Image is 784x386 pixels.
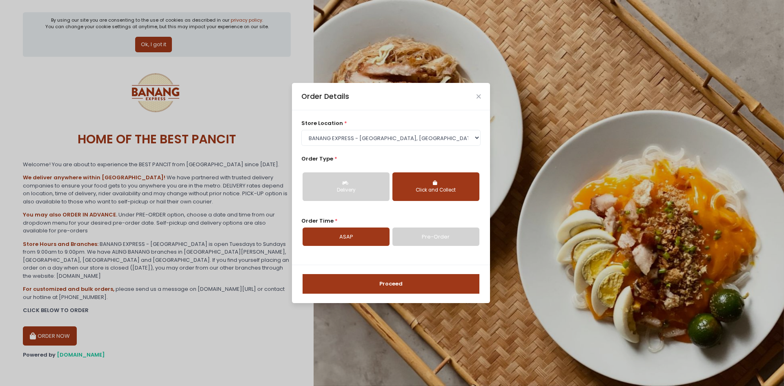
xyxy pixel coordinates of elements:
[301,91,349,102] div: Order Details
[392,228,479,246] a: Pre-Order
[301,217,334,225] span: Order Time
[303,228,390,246] a: ASAP
[308,187,384,194] div: Delivery
[477,94,481,98] button: Close
[392,172,479,201] button: Click and Collect
[301,155,333,163] span: Order Type
[398,187,474,194] div: Click and Collect
[301,119,343,127] span: store location
[303,172,390,201] button: Delivery
[303,274,479,294] button: Proceed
